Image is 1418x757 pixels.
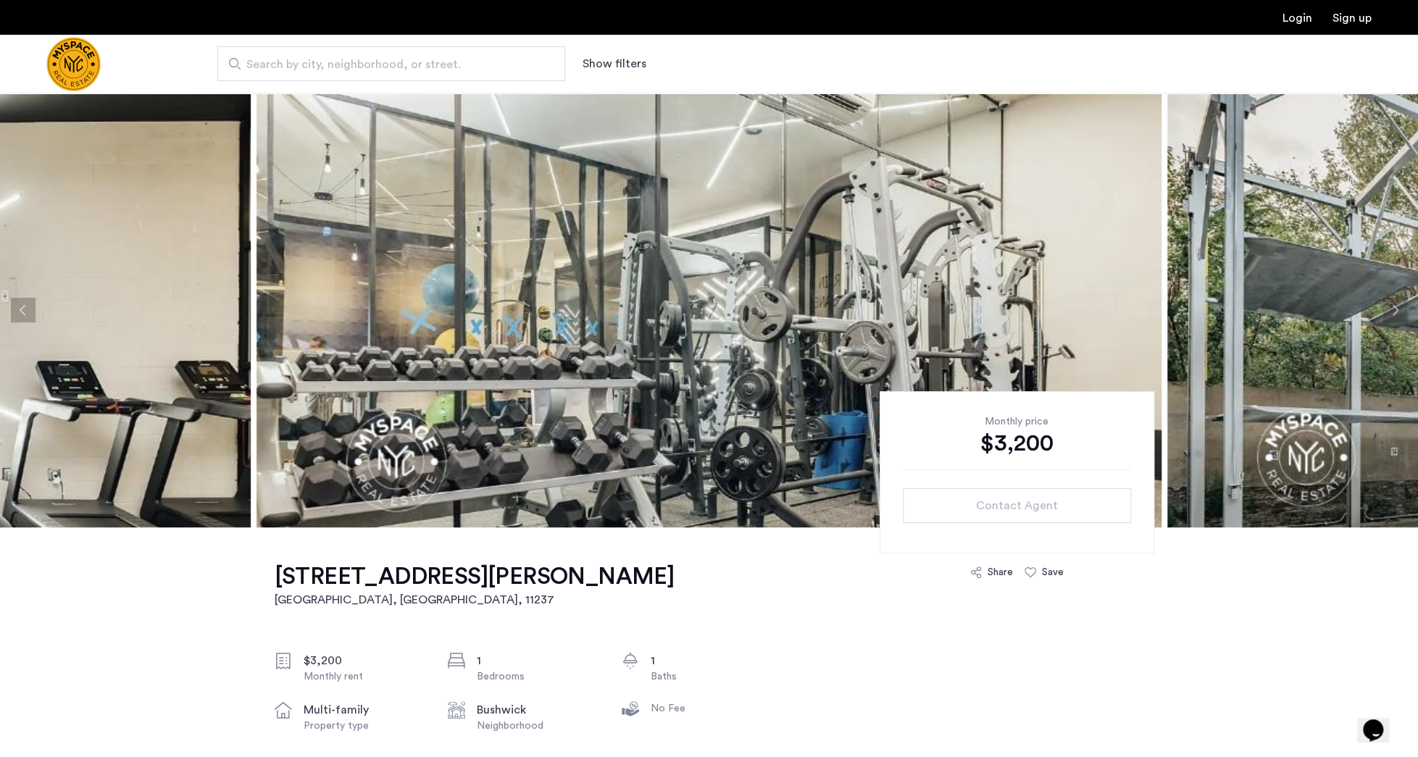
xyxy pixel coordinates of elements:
h2: [GEOGRAPHIC_DATA], [GEOGRAPHIC_DATA] , 11237 [275,591,675,608]
a: Cazamio Logo [46,37,101,91]
div: $3,200 [903,429,1131,458]
div: Monthly rent [304,669,425,684]
div: Save [1042,565,1064,580]
button: Next apartment [1382,298,1407,322]
div: No Fee [651,701,772,716]
button: Previous apartment [11,298,36,322]
div: Monthly price [903,414,1131,429]
div: 1 [651,652,772,669]
div: Bedrooms [477,669,599,684]
div: 1 [477,652,599,669]
button: Show or hide filters [583,55,646,72]
a: Login [1283,12,1312,24]
input: Apartment Search [217,46,565,81]
div: Property type [304,719,425,733]
button: button [903,488,1131,523]
div: Baths [651,669,772,684]
h1: [STREET_ADDRESS][PERSON_NAME] [275,562,675,591]
iframe: chat widget [1357,699,1404,743]
div: Bushwick [477,701,599,719]
div: multi-family [304,701,425,719]
img: apartment [257,93,1161,527]
a: Registration [1332,12,1372,24]
img: logo [46,37,101,91]
span: Contact Agent [976,497,1058,514]
div: Neighborhood [477,719,599,733]
a: [STREET_ADDRESS][PERSON_NAME][GEOGRAPHIC_DATA], [GEOGRAPHIC_DATA], 11237 [275,562,675,608]
div: Share [988,565,1013,580]
span: Search by city, neighborhood, or street. [246,56,525,73]
div: $3,200 [304,652,425,669]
